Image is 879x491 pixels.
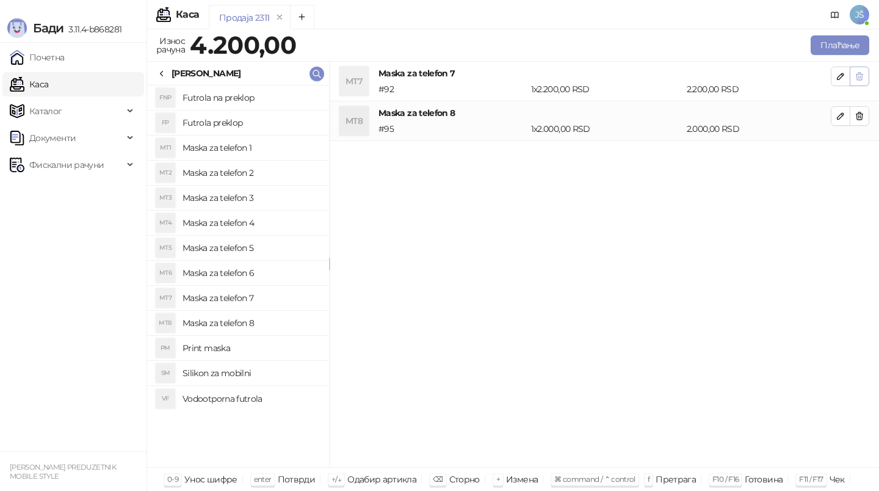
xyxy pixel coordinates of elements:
div: Чек [830,471,845,487]
div: MT2 [156,163,175,183]
div: PM [156,338,175,358]
div: Сторно [449,471,480,487]
small: [PERSON_NAME] PREDUZETNIK MOBILE STYLE [10,463,116,481]
span: Документи [29,126,76,150]
div: Износ рачуна [154,33,187,57]
div: # 92 [376,82,529,96]
h4: Futrola preklop [183,113,319,133]
div: MT1 [156,138,175,158]
div: Измена [506,471,538,487]
div: MT5 [156,238,175,258]
div: MT7 [339,67,369,96]
span: F11 / F17 [799,475,823,484]
div: 1 x 2.200,00 RSD [529,82,684,96]
span: Каталог [29,99,62,123]
div: VF [156,389,175,409]
div: Продаја 2311 [219,11,269,24]
h4: Maska za telefon 3 [183,188,319,208]
div: MT8 [156,313,175,333]
div: # 95 [376,122,529,136]
h4: Maska za telefon 7 [378,67,831,80]
span: JŠ [850,5,869,24]
div: MT4 [156,213,175,233]
div: 1 x 2.000,00 RSD [529,122,684,136]
button: Плаћање [811,35,869,55]
a: Документација [825,5,845,24]
h4: Vodootporna futrola [183,389,319,409]
div: FP [156,113,175,133]
div: 2.200,00 RSD [684,82,833,96]
h4: Maska za telefon 6 [183,263,319,283]
h4: Maska za telefon 2 [183,163,319,183]
span: Фискални рачуни [29,153,104,177]
span: ⌘ command / ⌃ control [554,475,635,484]
div: Унос шифре [184,471,237,487]
span: + [496,475,500,484]
span: ↑/↓ [331,475,341,484]
div: MT6 [156,263,175,283]
h4: Maska za telefon 8 [378,106,831,120]
div: 2.000,00 RSD [684,122,833,136]
span: ⌫ [433,475,443,484]
h4: Maska za telefon 5 [183,238,319,258]
div: [PERSON_NAME] [172,67,241,80]
div: MT8 [339,106,369,136]
img: Logo [7,18,27,38]
div: Потврди [278,471,316,487]
span: enter [254,475,272,484]
h4: Maska za telefon 8 [183,313,319,333]
span: 3.11.4-b868281 [63,24,121,35]
div: Готовина [745,471,783,487]
h4: Maska za telefon 4 [183,213,319,233]
strong: 4.200,00 [190,30,296,60]
button: remove [272,12,288,23]
h4: Print maska [183,338,319,358]
span: Бади [33,21,63,35]
div: Одабир артикла [347,471,416,487]
span: 0-9 [167,475,178,484]
h4: Maska za telefon 1 [183,138,319,158]
button: Add tab [290,5,314,29]
div: Каса [176,10,199,20]
div: FNP [156,88,175,107]
div: Претрага [656,471,696,487]
h4: Maska za telefon 7 [183,288,319,308]
a: Почетна [10,45,65,70]
h4: Silikon za mobilni [183,363,319,383]
span: f [648,475,649,484]
div: MT3 [156,188,175,208]
div: MT7 [156,288,175,308]
span: F10 / F16 [712,475,739,484]
h4: Futrola na preklop [183,88,319,107]
a: Каса [10,72,48,96]
div: SM [156,363,175,383]
div: grid [147,85,329,467]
